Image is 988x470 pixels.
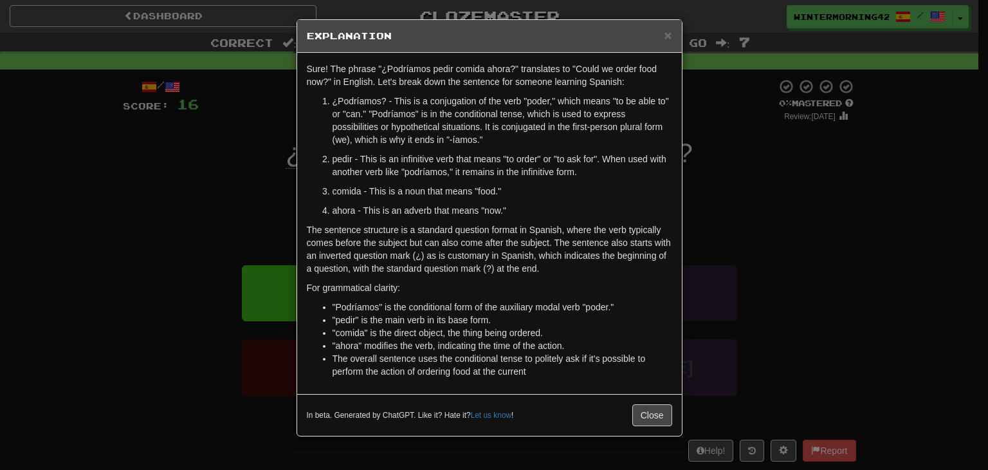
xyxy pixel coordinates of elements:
[333,352,672,378] li: The overall sentence uses the conditional tense to politely ask if it's possible to perform the a...
[333,185,672,198] p: comida - This is a noun that means "food."
[307,281,672,294] p: For grammatical clarity:
[307,223,672,275] p: The sentence structure is a standard question format in Spanish, where the verb typically comes b...
[664,28,672,42] span: ×
[333,326,672,339] li: "comida" is the direct object, the thing being ordered.
[307,410,514,421] small: In beta. Generated by ChatGPT. Like it? Hate it? !
[632,404,672,426] button: Close
[307,62,672,88] p: Sure! The phrase "¿Podríamos pedir comida ahora?" translates to "Could we order food now?" in Eng...
[664,28,672,42] button: Close
[333,301,672,314] li: "Podríamos" is the conditional form of the auxiliary modal verb "poder."
[333,95,672,146] p: ¿Podríamos? - This is a conjugation of the verb "poder," which means "to be able to" or "can." "P...
[471,411,511,420] a: Let us know
[307,30,672,42] h5: Explanation
[333,153,672,178] p: pedir - This is an infinitive verb that means "to order" or "to ask for". When used with another ...
[333,204,672,217] p: ahora - This is an adverb that means "now."
[333,339,672,352] li: "ahora" modifies the verb, indicating the time of the action.
[333,314,672,326] li: "pedir" is the main verb in its base form.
